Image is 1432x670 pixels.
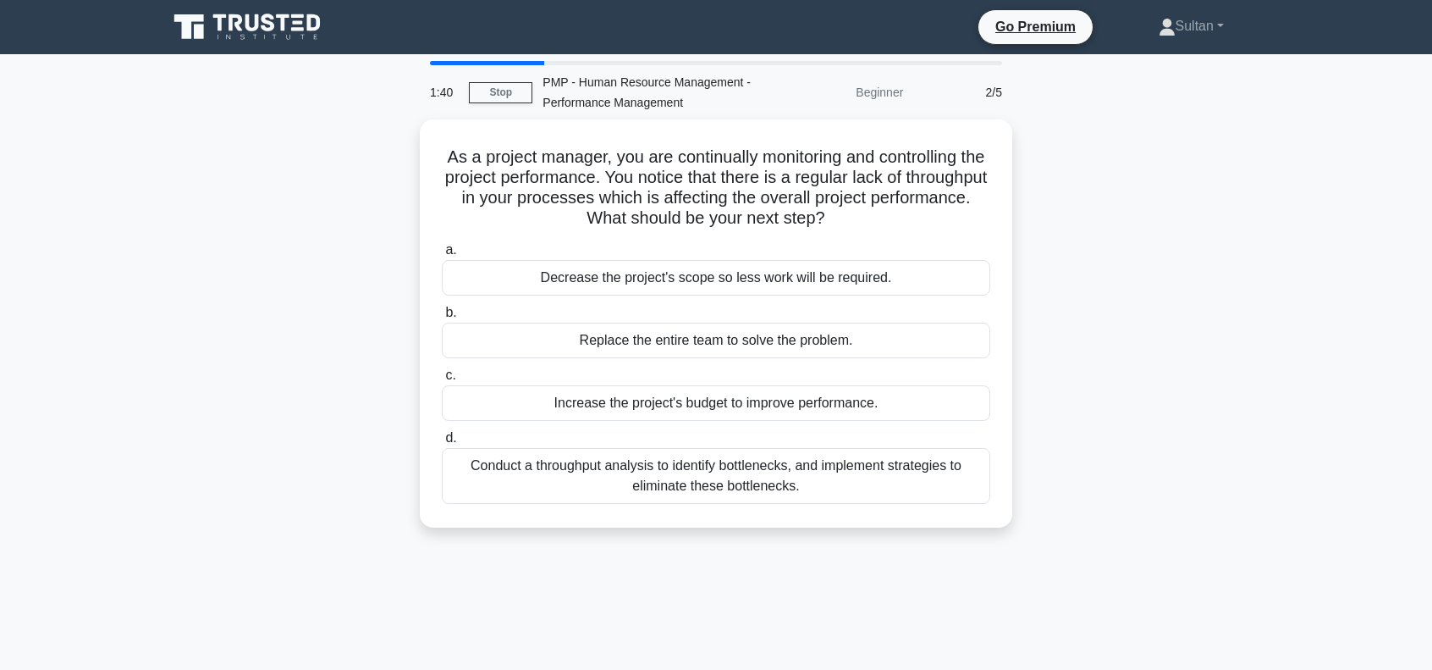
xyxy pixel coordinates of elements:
div: Beginner [765,75,913,109]
div: 2/5 [913,75,1012,109]
div: Increase the project's budget to improve performance. [442,385,990,421]
a: Sultan [1118,9,1264,43]
div: PMP - Human Resource Management - Performance Management [532,65,765,119]
div: Replace the entire team to solve the problem. [442,323,990,358]
span: a. [445,242,456,257]
h5: As a project manager, you are continually monitoring and controlling the project performance. You... [440,147,992,230]
span: d. [445,430,456,445]
span: c. [445,368,455,382]
a: Go Premium [985,16,1086,37]
a: Stop [469,82,532,103]
div: Conduct a throughput analysis to identify bottlenecks, and implement strategies to eliminate thes... [442,448,990,504]
div: Decrease the project's scope so less work will be required. [442,260,990,296]
span: b. [445,305,456,319]
div: 1:40 [420,75,469,109]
